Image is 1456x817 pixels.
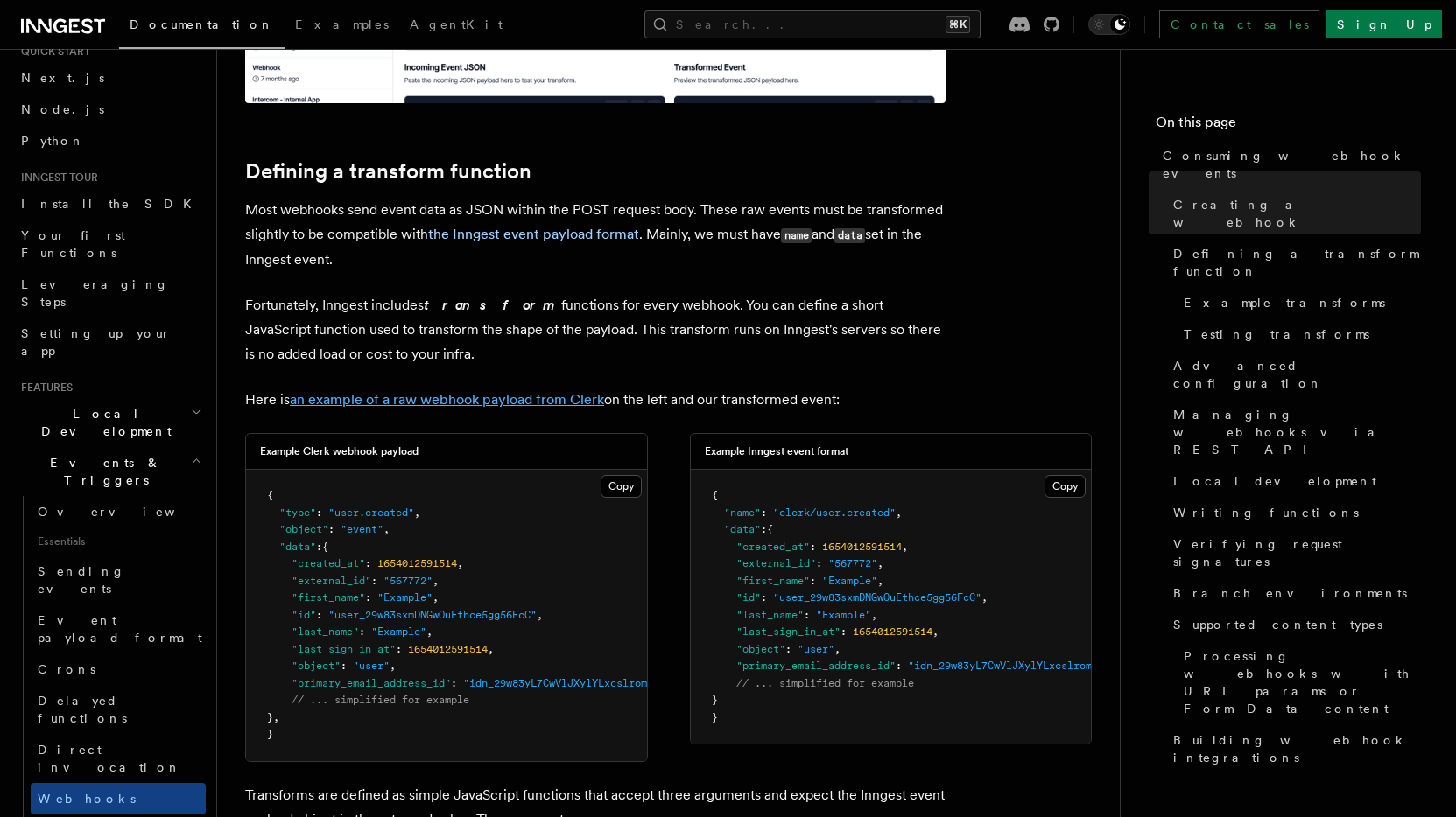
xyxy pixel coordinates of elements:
[279,541,316,553] span: "data"
[877,575,883,587] span: ,
[1184,325,1369,343] span: Testing transforms
[38,792,136,806] span: Webhooks
[457,557,463,569] span: ,
[21,71,104,85] span: Next.js
[1173,196,1421,231] span: Creating a webhook
[712,694,718,706] span: }
[285,5,399,47] a: Examples
[804,609,810,621] span: :
[14,171,98,185] span: Inngest tour
[1173,245,1421,280] span: Defining a transform function
[761,591,767,604] span: :
[981,591,988,604] span: ,
[1166,465,1421,497] a: Local development
[463,677,665,689] span: "idn_29w83yL7CwVlJXylYLxcslromF1"
[810,575,816,587] span: :
[828,557,877,569] span: "567772"
[736,557,816,569] span: "external_id"
[853,625,932,638] span: 1654012591514
[433,575,439,587] span: ,
[1166,609,1421,640] a: Supported content types
[119,5,285,49] a: Documentation
[896,506,902,519] span: ,
[14,125,206,157] a: Python
[822,575,877,587] span: "Example"
[1173,406,1421,458] span: Managing webhooks via REST API
[736,591,761,604] span: "id"
[21,197,202,211] span: Install the SDK
[14,405,191,440] span: Local Development
[712,711,718,723] span: }
[601,475,642,498] button: Copy
[736,677,914,689] span: // ... simplified for example
[1156,140,1421,189] a: Consuming webhook events
[328,609,537,621] span: "user_29w83sxmDNGwOuEthce5gg56FcC"
[328,506,414,519] span: "user.created"
[14,45,90,59] span: Quick start
[736,643,785,655] span: "object"
[1045,475,1086,498] button: Copy
[38,662,95,676] span: Crons
[908,660,1110,672] span: "idn_29w83yL7CwVlJXylYLxcslromF1"
[14,398,206,447] button: Local Development
[1177,318,1421,350] a: Testing transforms
[1159,10,1319,38] a: Contact sales
[267,711,273,723] span: }
[14,381,73,395] span: Features
[785,643,791,655] span: :
[292,625,359,638] span: "last_name"
[841,625,847,638] span: :
[705,444,848,458] h3: Example Inngest event format
[21,102,104,116] span: Node.js
[14,269,206,318] a: Leveraging Steps
[932,625,939,638] span: ,
[14,447,206,496] button: Events & Triggers
[798,643,834,655] span: "user"
[359,625,365,638] span: :
[761,506,767,519] span: :
[1173,357,1421,392] span: Advanced configuration
[31,496,206,527] a: Overview
[31,555,206,604] a: Sending events
[245,293,946,367] p: Fortunately, Inngest includes functions for every webhook. You can define a short JavaScript func...
[773,591,981,604] span: "user_29w83sxmDNGwOuEthce5gg56FcC"
[316,541,322,553] span: :
[736,575,810,587] span: "first_name"
[292,660,341,672] span: "object"
[871,609,877,621] span: ,
[414,506,420,519] span: ,
[736,625,841,638] span: "last_sign_in_at"
[383,523,390,535] span: ,
[38,505,218,519] span: Overview
[292,575,371,587] span: "external_id"
[14,94,206,125] a: Node.js
[736,541,810,553] span: "created_at"
[267,728,273,740] span: }
[38,613,202,645] span: Event payload format
[383,575,433,587] span: "567772"
[428,226,639,242] a: the Inngest event payload format
[260,444,419,458] h3: Example Clerk webhook payload
[1177,287,1421,318] a: Example transforms
[761,523,767,535] span: :
[1156,112,1421,140] h4: On this page
[31,527,206,555] span: Essentials
[451,677,457,689] span: :
[1173,584,1407,602] span: Branch environments
[290,391,604,408] a: an example of a raw webhook payload from Clerk
[1166,528,1421,577] a: Verifying request signatures
[1173,616,1382,633] span: Supported content types
[31,783,206,814] a: Webhooks
[1166,350,1421,399] a: Advanced configuration
[365,591,371,604] span: :
[1184,294,1385,311] span: Example transforms
[21,228,125,260] span: Your first Functions
[736,609,804,621] span: "last_name"
[1166,238,1421,287] a: Defining a transform function
[810,541,816,553] span: :
[724,523,761,535] span: "data"
[267,489,273,501] span: {
[14,62,206,94] a: Next.js
[1166,497,1421,528] a: Writing functions
[245,388,946,412] p: Here is on the left and our transformed event:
